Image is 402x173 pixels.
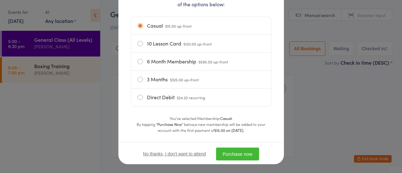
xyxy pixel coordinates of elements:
span: $325.00 up-front [170,77,199,82]
label: Direct Debit [138,89,265,106]
span: a new membership will be added to your account with the first payment of . [158,122,265,133]
strong: $15.00 on [DATE] [215,127,243,133]
strong: Casual [220,116,232,121]
strong: Purchase Now [157,122,182,127]
button: No thanks, I don't want to attend [143,151,206,156]
span: $595.00 up-front [198,59,228,64]
div: You’ve selected Membership: . [131,115,271,121]
label: 6 Month Membership [138,53,265,70]
div: By tapping " " below, [131,121,271,133]
label: Casual [138,17,265,35]
span: $120.00 up-front [183,41,212,46]
label: 10 Lesson Card [138,35,265,52]
button: Purchase now [216,148,259,160]
span: $24.20 recurring [177,95,205,100]
span: $15.00 up-front [165,23,192,29]
label: 3 Months [138,71,265,88]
